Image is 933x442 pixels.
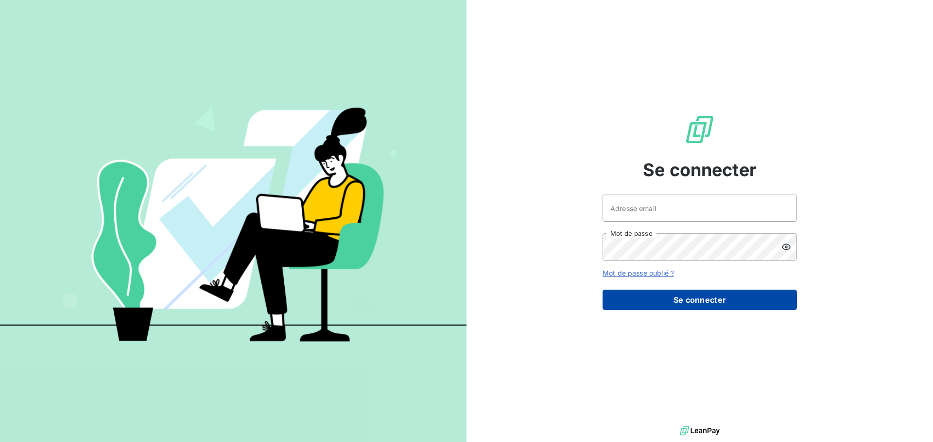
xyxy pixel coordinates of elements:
[603,195,797,222] input: placeholder
[643,157,757,183] span: Se connecter
[680,424,720,438] img: logo
[684,114,715,145] img: Logo LeanPay
[603,269,674,277] a: Mot de passe oublié ?
[603,290,797,310] button: Se connecter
